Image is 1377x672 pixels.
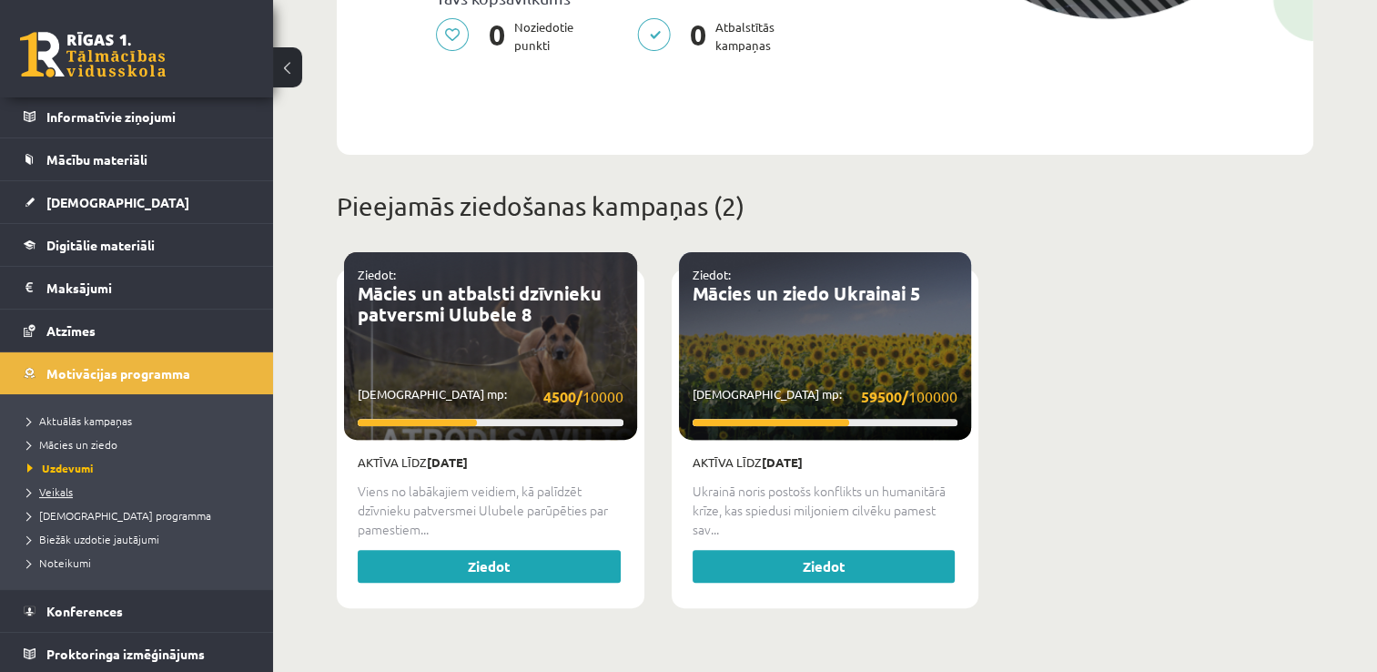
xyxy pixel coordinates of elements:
p: Pieejamās ziedošanas kampaņas (2) [337,188,1313,226]
a: [DEMOGRAPHIC_DATA] programma [27,507,255,524]
a: Uzdevumi [27,460,255,476]
span: Atzīmes [46,322,96,339]
span: Veikals [27,484,73,499]
p: [DEMOGRAPHIC_DATA] mp: [358,385,623,408]
span: [DEMOGRAPHIC_DATA] [46,194,189,210]
a: Maksājumi [24,267,250,309]
a: Noteikumi [27,555,255,571]
a: Mācies un ziedo Ukrainai 5 [693,281,920,305]
a: Informatīvie ziņojumi [24,96,250,137]
a: Aktuālās kampaņas [27,412,255,429]
span: 0 [681,18,715,55]
span: [DEMOGRAPHIC_DATA] programma [27,508,211,523]
span: 0 [480,18,514,55]
strong: [DATE] [427,454,468,470]
span: 100000 [861,385,957,408]
p: Aktīva līdz [693,453,958,472]
a: [DEMOGRAPHIC_DATA] [24,181,250,223]
span: Biežāk uzdotie jautājumi [27,532,159,546]
strong: 4500/ [543,387,582,406]
strong: [DATE] [762,454,803,470]
span: Mācies un ziedo [27,437,117,452]
a: Ziedot: [693,267,731,282]
strong: 59500/ [861,387,908,406]
span: Uzdevumi [27,461,94,475]
a: Ziedot [693,550,956,583]
legend: Maksājumi [46,267,250,309]
p: Noziedotie punkti [436,18,584,55]
span: Proktoringa izmēģinājums [46,646,205,662]
a: Digitālie materiāli [24,224,250,266]
p: Aktīva līdz [358,453,623,472]
p: Viens no labākajiem veidiem, kā palīdzēt dzīvnieku patversmei Ulubele parūpēties par pamestiem... [358,482,623,539]
span: Mācību materiāli [46,151,147,168]
span: Noteikumi [27,555,91,570]
a: Veikals [27,484,255,500]
span: Motivācijas programma [46,365,190,382]
p: [DEMOGRAPHIC_DATA] mp: [693,385,958,408]
span: 10000 [543,385,623,408]
a: Mācies un ziedo [27,436,255,453]
a: Atzīmes [24,310,250,351]
legend: Informatīvie ziņojumi [46,96,250,137]
span: Aktuālās kampaņas [27,413,132,428]
a: Rīgas 1. Tālmācības vidusskola [20,32,166,77]
span: Konferences [46,603,123,619]
span: Digitālie materiāli [46,237,155,253]
a: Konferences [24,590,250,632]
a: Motivācijas programma [24,352,250,394]
a: Ziedot: [358,267,396,282]
p: Atbalstītās kampaņas [637,18,785,55]
a: Biežāk uzdotie jautājumi [27,531,255,547]
a: Mācies un atbalsti dzīvnieku patversmi Ulubele 8 [358,281,602,326]
a: Mācību materiāli [24,138,250,180]
a: Ziedot [358,550,621,583]
p: Ukrainā noris postošs konflikts un humanitārā krīze, kas spiedusi miljoniem cilvēku pamest sav... [693,482,958,539]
